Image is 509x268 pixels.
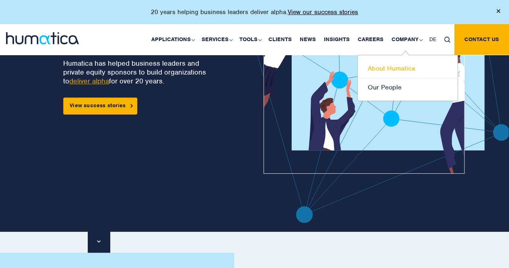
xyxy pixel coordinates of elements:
a: Tools [235,24,264,55]
a: News [296,24,320,55]
a: Company [387,24,425,55]
img: search_icon [444,37,450,43]
a: View success stories [63,98,137,114]
a: Clients [264,24,296,55]
a: Contact us [454,24,509,55]
a: Services [198,24,235,55]
span: DE [429,36,436,43]
a: Insights [320,24,354,55]
p: 20 years helping business leaders deliver alpha. [151,8,358,16]
a: DE [425,24,440,55]
img: logo [6,32,79,44]
img: arrowicon [130,104,133,108]
img: downarrow [97,240,101,243]
a: deliver alpha [69,77,109,85]
p: Humatica has helped business leaders and private equity sponsors to build organizations to for ov... [63,59,211,85]
a: About Humatica [358,59,457,78]
a: View our success stories [288,8,358,16]
a: Careers [354,24,387,55]
a: Our People [358,78,457,97]
a: Applications [147,24,198,55]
